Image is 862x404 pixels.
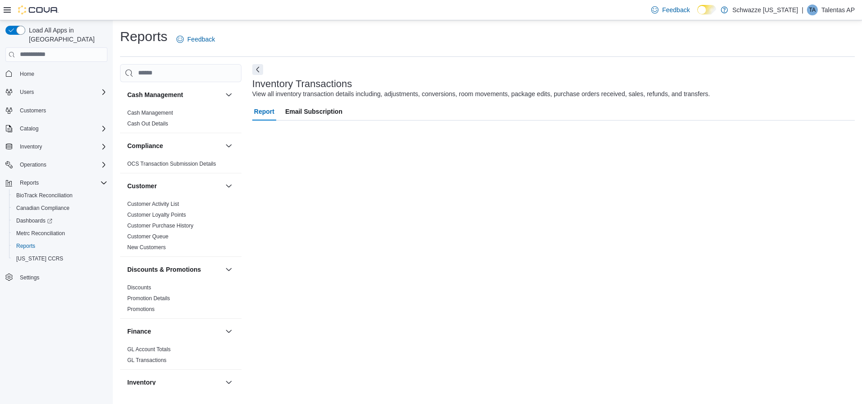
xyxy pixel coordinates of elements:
span: OCS Transaction Submission Details [127,160,216,167]
span: Discounts [127,284,151,291]
span: Load All Apps in [GEOGRAPHIC_DATA] [25,26,107,44]
span: Settings [16,271,107,283]
img: Cova [18,5,59,14]
button: Compliance [127,141,222,150]
h3: Finance [127,327,151,336]
div: Cash Management [120,107,241,133]
button: Customers [2,104,111,117]
h3: Inventory Transactions [252,79,352,89]
span: BioTrack Reconciliation [16,192,73,199]
a: Customer Loyalty Points [127,212,186,218]
span: Promotions [127,306,155,313]
span: Operations [16,159,107,170]
button: Reports [2,176,111,189]
span: Feedback [187,35,215,44]
div: Compliance [120,158,241,173]
div: Finance [120,344,241,369]
a: Customer Purchase History [127,223,194,229]
span: Customer Loyalty Points [127,211,186,218]
span: Metrc Reconciliation [16,230,65,237]
button: Catalog [2,122,111,135]
a: Feedback [173,30,218,48]
a: Cash Management [127,110,173,116]
span: Catalog [20,125,38,132]
h3: Customer [127,181,157,190]
span: BioTrack Reconciliation [13,190,107,201]
a: Discounts [127,284,151,291]
button: Catalog [16,123,42,134]
a: Dashboards [13,215,56,226]
a: Promotion Details [127,295,170,302]
span: [US_STATE] CCRS [16,255,63,262]
h3: Discounts & Promotions [127,265,201,274]
a: Reports [13,241,39,251]
button: Inventory [127,378,222,387]
span: Cash Management [127,109,173,116]
button: Customer [223,181,234,191]
a: Customers [16,105,50,116]
a: Feedback [648,1,693,19]
button: Reports [16,177,42,188]
div: Customer [120,199,241,256]
a: Promotions [127,306,155,312]
a: Cash Out Details [127,121,168,127]
span: Catalog [16,123,107,134]
span: Inventory [20,143,42,150]
a: Dashboards [9,214,111,227]
button: Finance [127,327,222,336]
a: OCS Transaction Submission Details [127,161,216,167]
span: Canadian Compliance [16,204,70,212]
span: Reports [16,177,107,188]
button: Reports [9,240,111,252]
span: Customer Activity List [127,200,179,208]
button: [US_STATE] CCRS [9,252,111,265]
h3: Cash Management [127,90,183,99]
span: Email Subscription [285,102,343,121]
nav: Complex example [5,64,107,307]
a: GL Transactions [127,357,167,363]
span: Customers [16,105,107,116]
span: Home [16,68,107,79]
span: Promotion Details [127,295,170,302]
input: Dark Mode [697,5,716,14]
button: Metrc Reconciliation [9,227,111,240]
h3: Inventory [127,378,156,387]
span: TA [809,5,816,15]
a: New Customers [127,244,166,251]
a: Settings [16,272,43,283]
button: Inventory [2,140,111,153]
span: GL Transactions [127,357,167,364]
span: Customer Queue [127,233,168,240]
span: Metrc Reconciliation [13,228,107,239]
button: Users [16,87,37,98]
span: Home [20,70,34,78]
span: Canadian Compliance [13,203,107,214]
a: GL Account Totals [127,346,171,353]
button: Settings [2,270,111,283]
p: Talentas AP [821,5,855,15]
span: Operations [20,161,46,168]
button: Compliance [223,140,234,151]
div: Discounts & Promotions [120,282,241,318]
button: Customer [127,181,222,190]
span: Reports [16,242,35,250]
button: Operations [2,158,111,171]
span: Customers [20,107,46,114]
a: [US_STATE] CCRS [13,253,67,264]
div: Talentas AP [807,5,818,15]
span: Washington CCRS [13,253,107,264]
a: Customer Activity List [127,201,179,207]
button: Inventory [16,141,46,152]
span: Report [254,102,274,121]
button: Cash Management [223,89,234,100]
button: Users [2,86,111,98]
span: Users [16,87,107,98]
h1: Reports [120,28,167,46]
span: Feedback [662,5,690,14]
span: New Customers [127,244,166,251]
p: Schwazze [US_STATE] [732,5,798,15]
button: Home [2,67,111,80]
